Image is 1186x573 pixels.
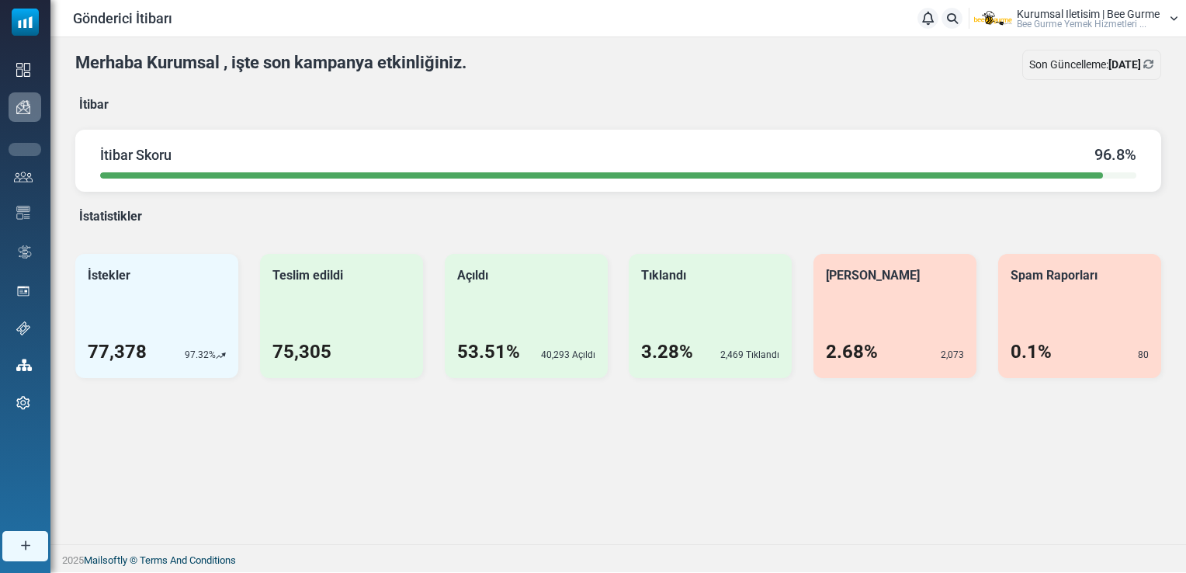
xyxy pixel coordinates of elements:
[79,97,109,112] b: İtibar
[140,554,236,566] a: Terms And Conditions
[73,8,172,29] span: Gönderici İtibarı
[84,554,137,566] a: Mailsoftly ©
[1094,145,1125,164] span: 96.8
[1094,143,1136,166] span: %
[16,100,30,114] img: campaigns-icon.png
[75,53,466,73] h3: Merhaba Kurumsal , işte son kampanya etkinliğiniz.
[720,349,779,360] span: 2,469 Tıklandı
[941,349,964,360] span: 2,073
[1022,50,1161,80] div: Son Güncelleme:
[541,348,595,362] span: 40,293 Açıldı
[272,338,331,366] span: 75,305
[50,544,1186,572] footer: 2025
[100,144,172,165] span: İtibar Skoru
[16,206,30,220] img: email-templates-icon.svg
[1011,268,1098,283] span: Spam Raporları
[12,9,39,36] img: mailsoftly_icon_blue_white.svg
[16,284,30,298] img: landing_pages.svg
[1108,58,1141,71] b: [DATE]
[1143,58,1154,71] a: Refresh Stats
[88,338,147,366] span: 77,378
[88,268,130,283] span: İstekler
[457,338,520,366] span: 53.51%
[1011,338,1052,366] span: 0.1%
[826,338,878,366] span: 2.68%
[272,268,343,283] span: Teslim edildi
[974,7,1178,30] a: User Logo Kurumsal Iletisim | Bee Gurme Bee Gurme Yemek Hizmetleri ...
[1138,349,1149,360] span: 80
[185,348,226,362] span: 97.32%
[16,396,30,410] img: settings-icon.svg
[14,172,33,182] img: contacts-icon.svg
[1017,9,1160,19] span: Kurumsal Iletisim | Bee Gurme
[826,268,920,283] span: [PERSON_NAME]
[1017,19,1146,29] span: Bee Gurme Yemek Hizmetleri ...
[641,268,686,283] span: Tıklandı
[641,338,693,366] span: 3.28%
[16,243,33,261] img: workflow.svg
[79,209,142,224] b: İstatistikler
[457,268,488,283] span: Açıldı
[16,63,30,77] img: dashboard-icon.svg
[974,7,1013,30] img: User Logo
[16,321,30,335] img: support-icon.svg
[140,554,236,566] span: translation missing: tr.layouts.footer.terms_and_conditions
